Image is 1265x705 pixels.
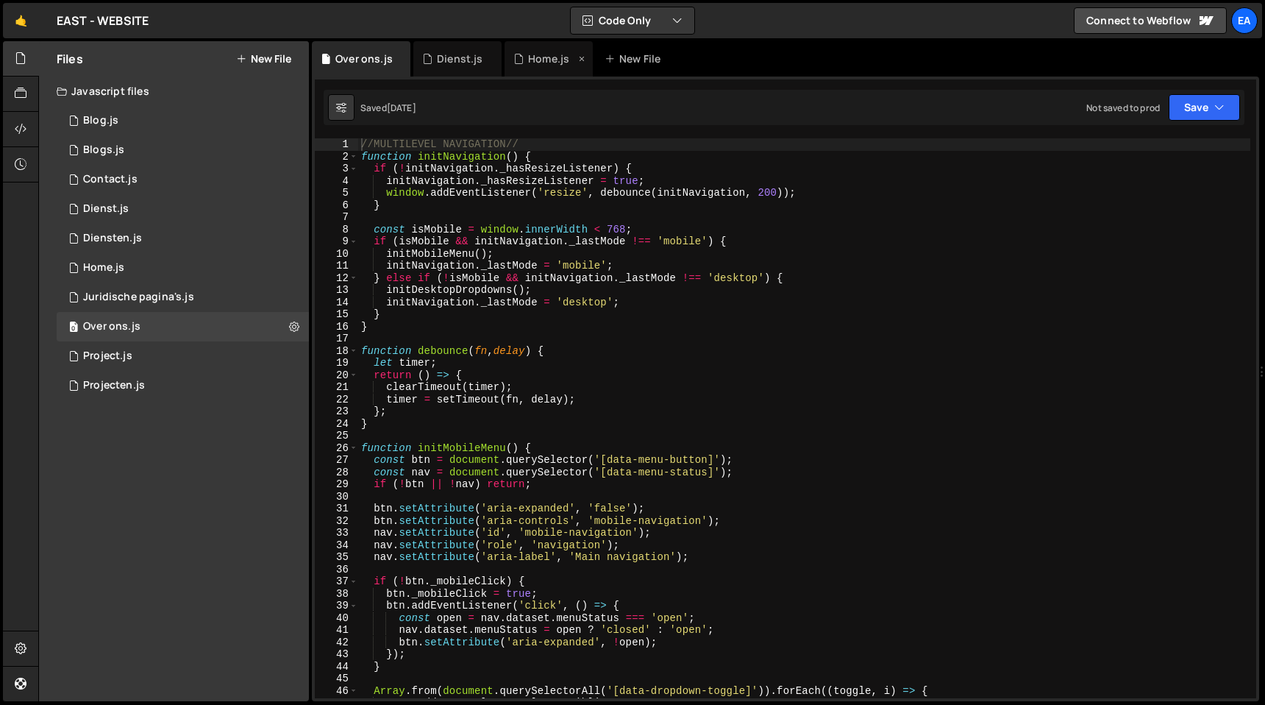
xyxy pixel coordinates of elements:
[315,491,358,503] div: 30
[360,102,416,114] div: Saved
[57,135,309,165] div: 16599/46428.js
[315,685,358,698] div: 46
[315,612,358,625] div: 40
[69,322,78,334] span: 0
[315,394,358,406] div: 22
[315,405,358,418] div: 23
[315,527,358,539] div: 33
[83,320,140,333] div: Over ons.js
[315,272,358,285] div: 12
[315,235,358,248] div: 9
[315,600,358,612] div: 39
[315,673,358,685] div: 45
[315,224,358,236] div: 8
[57,371,309,400] div: 16599/46425.js
[315,418,358,431] div: 24
[83,261,124,274] div: Home.js
[3,3,39,38] a: 🤙
[315,357,358,369] div: 19
[315,187,358,199] div: 5
[57,253,309,283] div: 16599/45142.js
[83,379,145,392] div: Projecten.js
[315,297,358,309] div: 14
[83,350,132,363] div: Project.js
[605,52,666,66] div: New File
[437,52,482,66] div: Dienst.js
[1231,7,1258,34] a: Ea
[315,588,358,601] div: 38
[57,165,309,194] div: 16599/46430.js
[83,144,124,157] div: Blogs.js
[315,515,358,528] div: 32
[83,114,118,127] div: Blog.js
[315,478,358,491] div: 29
[315,321,358,333] div: 16
[315,564,358,576] div: 36
[387,102,416,114] div: [DATE]
[315,163,358,175] div: 3
[315,575,358,588] div: 37
[57,224,309,253] div: 16599/46423.js
[1086,102,1160,114] div: Not saved to prod
[315,551,358,564] div: 35
[315,648,358,661] div: 43
[315,624,358,637] div: 41
[39,77,309,106] div: Javascript files
[315,138,358,151] div: 1
[83,232,142,245] div: Diensten.js
[57,312,309,341] div: 16599/46427.js
[315,260,358,272] div: 11
[315,308,358,321] div: 15
[315,454,358,467] div: 27
[236,53,291,65] button: New File
[528,52,569,66] div: Home.js
[83,291,194,304] div: Juridische pagina's.js
[315,442,358,455] div: 26
[83,202,129,216] div: Dienst.js
[315,211,358,224] div: 7
[315,199,358,212] div: 6
[335,52,393,66] div: Over ons.js
[315,467,358,479] div: 28
[57,106,309,135] div: 16599/46429.js
[315,333,358,345] div: 17
[315,284,358,297] div: 13
[1169,94,1240,121] button: Save
[57,51,83,67] h2: Files
[57,341,309,371] div: 16599/46426.js
[57,194,309,224] div: 16599/46424.js
[315,369,358,382] div: 20
[315,175,358,188] div: 4
[57,283,309,312] div: 16599/46431.js
[1074,7,1227,34] a: Connect to Webflow
[57,12,149,29] div: EAST - WEBSITE
[315,661,358,673] div: 44
[315,430,358,442] div: 25
[315,539,358,552] div: 34
[315,381,358,394] div: 21
[571,7,694,34] button: Code Only
[315,151,358,163] div: 2
[315,637,358,649] div: 42
[315,345,358,358] div: 18
[315,248,358,261] div: 10
[315,503,358,515] div: 31
[83,173,138,186] div: Contact.js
